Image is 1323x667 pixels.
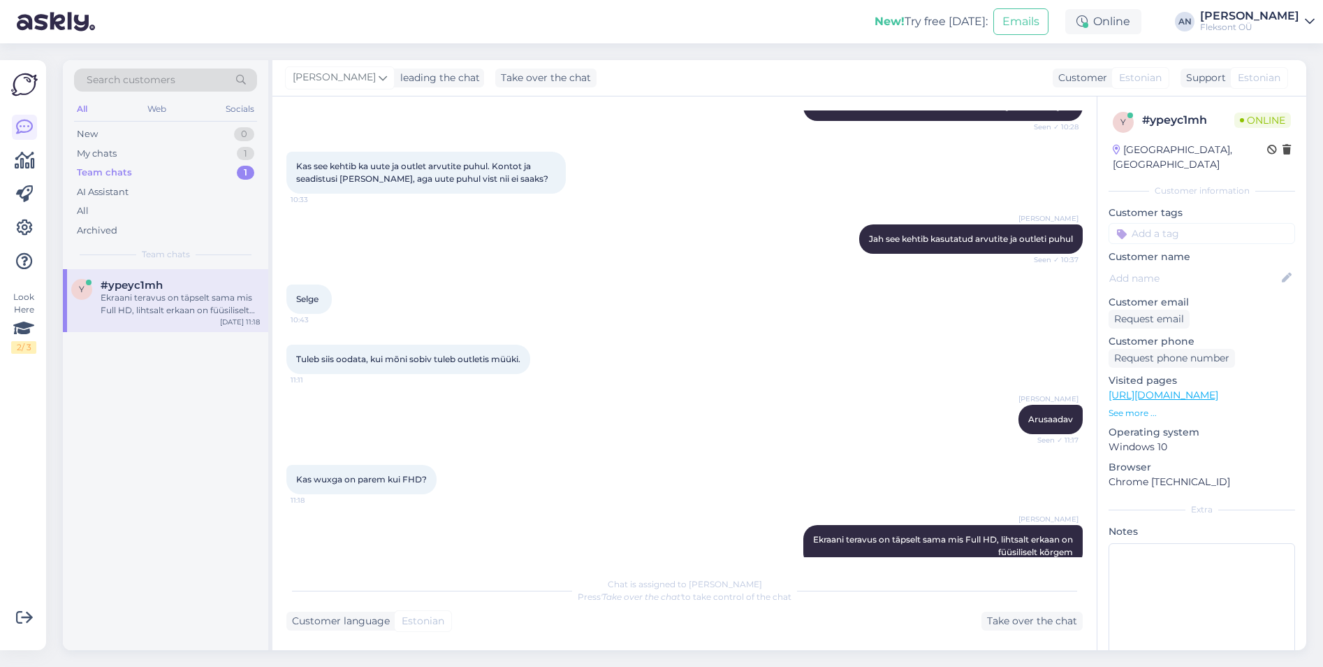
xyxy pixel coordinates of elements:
span: Arusaadav [1028,414,1073,424]
p: Windows 10 [1109,440,1295,454]
div: Take over the chat [495,69,597,87]
span: [PERSON_NAME] [1018,213,1079,224]
div: Request phone number [1109,349,1235,368]
span: #ypeyc1mh [101,279,163,292]
div: Look Here [11,291,36,354]
span: 11:18 [291,495,343,505]
span: Estonian [1238,71,1280,85]
div: [DATE] 11:18 [220,317,260,327]
span: Seen ✓ 10:28 [1026,122,1079,132]
button: Emails [993,8,1048,35]
p: Customer email [1109,295,1295,310]
span: Kas wuxga on parem kui FHD? [296,474,427,485]
div: AN [1175,12,1194,31]
span: [PERSON_NAME] [1018,514,1079,524]
div: Customer language [286,614,390,629]
span: Online [1234,113,1291,128]
div: [GEOGRAPHIC_DATA], [GEOGRAPHIC_DATA] [1113,143,1267,172]
span: Seen ✓ 10:37 [1026,254,1079,265]
span: Jah see kehtib kasutatud arvutite ja outleti puhul [869,234,1073,244]
span: 10:33 [291,194,343,205]
div: Request email [1109,310,1190,329]
p: See more ... [1109,407,1295,419]
span: y [1120,117,1126,127]
b: New! [875,15,905,28]
p: Operating system [1109,425,1295,440]
p: Customer tags [1109,206,1295,220]
span: Ekraani teravus on täpselt sama mis Full HD, lihtsalt erkaan on füüsiliselt kõrgem [813,534,1075,557]
div: Extra [1109,503,1295,516]
span: Estonian [402,614,444,629]
p: Customer name [1109,250,1295,264]
div: [PERSON_NAME] [1200,10,1299,22]
div: 1 [237,166,254,180]
div: Support [1181,71,1226,85]
span: [PERSON_NAME] [1018,394,1079,404]
a: [PERSON_NAME]Fleksont OÜ [1200,10,1315,33]
p: Chrome [TECHNICAL_ID] [1109,475,1295,489]
div: Online [1065,9,1141,34]
span: Chat is assigned to [PERSON_NAME] [608,579,762,589]
input: Add a tag [1109,223,1295,244]
span: Team chats [142,248,190,261]
p: Customer phone [1109,334,1295,349]
div: My chats [77,147,117,161]
div: 0 [234,127,254,141]
div: Try free [DATE]: [875,13,988,30]
span: Estonian [1119,71,1162,85]
span: 11:11 [291,375,343,385]
p: Notes [1109,524,1295,539]
div: Socials [223,100,257,118]
a: [URL][DOMAIN_NAME] [1109,389,1218,401]
span: Seen ✓ 11:17 [1026,435,1079,445]
span: 10:43 [291,315,343,325]
input: Add name [1109,271,1279,286]
div: Fleksont OÜ [1200,22,1299,33]
div: AI Assistant [77,185,129,199]
div: New [77,127,98,141]
div: 1 [237,147,254,161]
div: 2 / 3 [11,341,36,354]
span: Press to take control of the chat [578,591,791,602]
span: [PERSON_NAME] [293,70,376,85]
img: Askly Logo [11,71,38,98]
span: y [79,284,85,294]
i: 'Take over the chat' [601,591,682,602]
div: Ekraani teravus on täpselt sama mis Full HD, lihtsalt erkaan on füüsiliselt kõrgem [101,292,260,317]
p: Visited pages [1109,373,1295,388]
span: Tuleb siis oodata, kui mõni sobiv tuleb outletis müüki. [296,354,520,364]
div: Archived [77,224,117,238]
p: Browser [1109,460,1295,475]
span: Search customers [87,73,175,87]
div: # ypeyc1mh [1142,112,1234,129]
div: leading the chat [395,71,480,85]
span: Kas see kehtib ka uute ja outlet arvutite puhul. Kontot ja seadistusi [PERSON_NAME], aga uute puh... [296,161,548,184]
div: Customer [1053,71,1107,85]
div: Take over the chat [981,612,1083,631]
div: All [74,100,90,118]
div: Web [145,100,169,118]
div: All [77,204,89,218]
div: Customer information [1109,185,1295,197]
div: Team chats [77,166,132,180]
span: Selge [296,294,319,304]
